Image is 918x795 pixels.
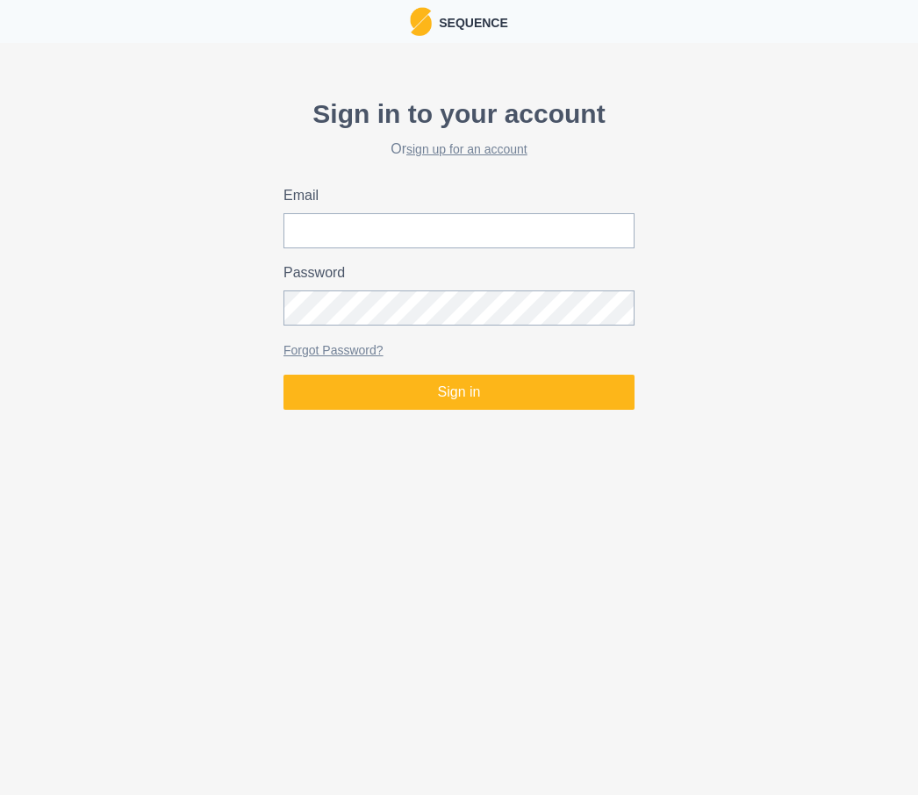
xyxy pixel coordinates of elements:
[283,375,635,410] button: Sign in
[283,185,624,206] label: Email
[283,94,635,133] p: Sign in to your account
[283,140,635,157] h2: Or
[283,343,384,357] a: Forgot Password?
[432,11,508,32] p: Sequence
[406,142,527,156] a: sign up for an account
[410,7,432,36] img: Logo
[283,262,624,283] label: Password
[410,7,508,36] a: LogoSequence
